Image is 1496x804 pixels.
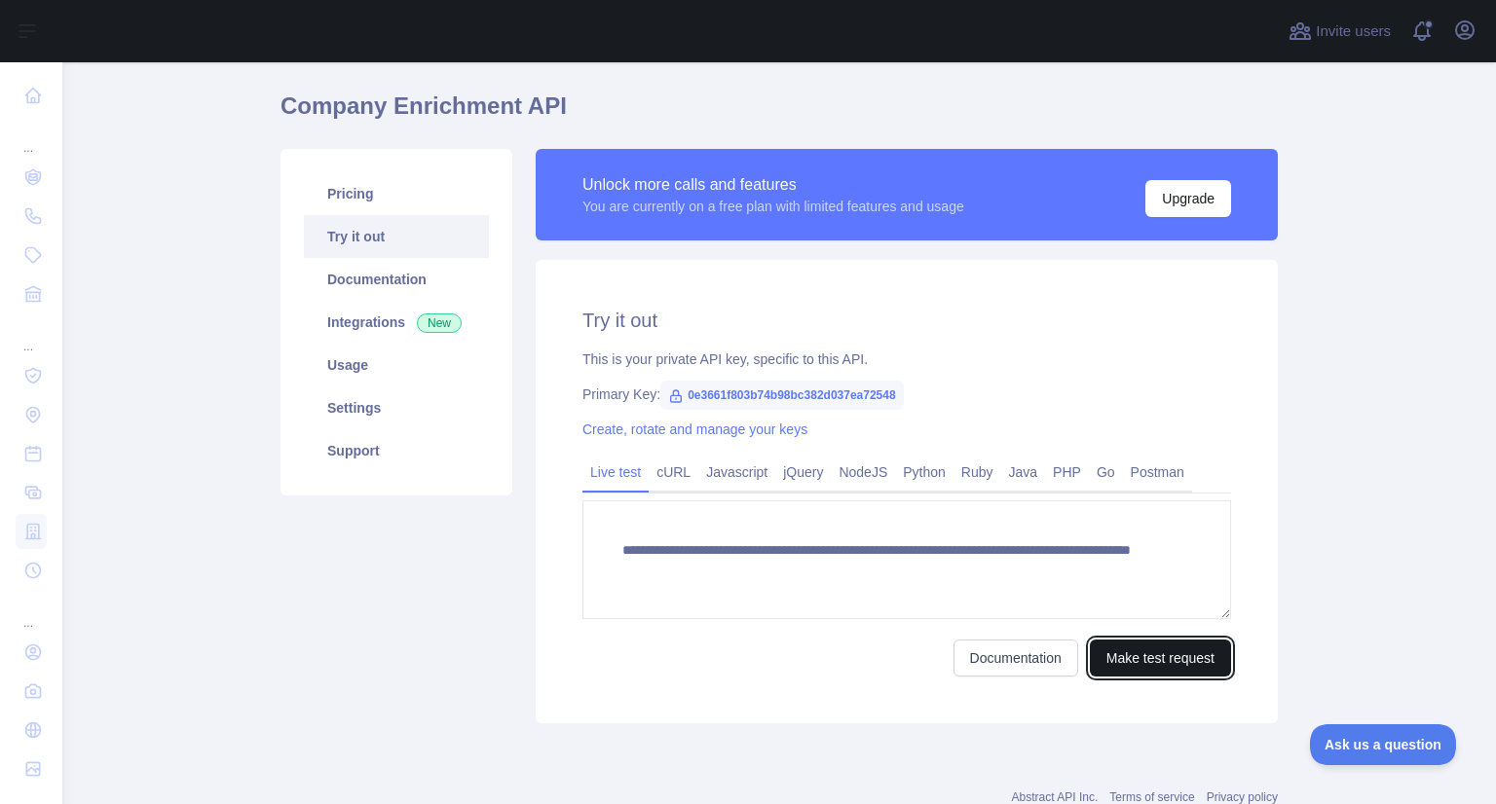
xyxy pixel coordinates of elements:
[1145,180,1231,217] button: Upgrade
[417,313,462,333] span: New
[1012,790,1099,804] a: Abstract API Inc.
[304,429,489,472] a: Support
[1001,457,1046,488] a: Java
[304,172,489,215] a: Pricing
[1045,457,1089,488] a: PHP
[582,384,1231,404] div: Primary Key:
[1123,457,1192,488] a: Postman
[582,421,807,437] a: Create, rotate and manage your keys
[1090,640,1231,676] button: Make test request
[660,381,904,410] span: 0e3661f803b74b98bc382d037ea72548
[16,315,47,354] div: ...
[895,457,954,488] a: Python
[1316,20,1391,43] span: Invite users
[582,457,649,488] a: Live test
[1089,457,1123,488] a: Go
[1310,724,1457,765] iframe: Toggle Customer Support
[582,307,1231,334] h2: Try it out
[1285,16,1395,47] button: Invite users
[954,640,1078,676] a: Documentation
[16,117,47,156] div: ...
[280,91,1278,137] h1: Company Enrichment API
[831,457,895,488] a: NodeJS
[304,301,489,344] a: Integrations New
[775,457,831,488] a: jQuery
[582,173,964,197] div: Unlock more calls and features
[649,457,698,488] a: cURL
[16,592,47,631] div: ...
[1207,790,1278,804] a: Privacy policy
[304,386,489,429] a: Settings
[954,457,1001,488] a: Ruby
[304,344,489,386] a: Usage
[698,457,775,488] a: Javascript
[582,197,964,216] div: You are currently on a free plan with limited features and usage
[1109,790,1194,804] a: Terms of service
[582,349,1231,369] div: This is your private API key, specific to this API.
[304,258,489,301] a: Documentation
[304,215,489,258] a: Try it out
